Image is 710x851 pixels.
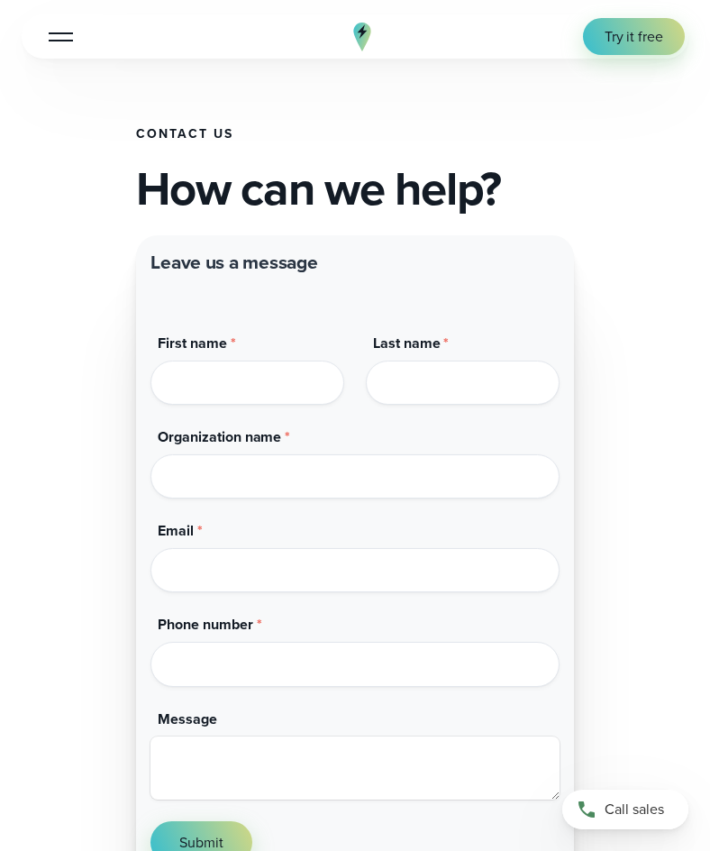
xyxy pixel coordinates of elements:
h2: How can we help? [136,163,573,214]
h2: Leave us a message [150,250,317,275]
span: Organization name [158,426,281,447]
span: Last name [373,333,440,353]
h1: Contact Us [136,127,573,142]
a: Call sales [562,790,688,829]
span: Try it free [605,26,663,47]
span: Message [158,709,217,729]
span: Call sales [605,799,664,819]
a: Try it free [583,18,685,55]
span: Phone number [158,614,252,635]
span: Email [158,520,194,541]
span: First name [158,333,226,353]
